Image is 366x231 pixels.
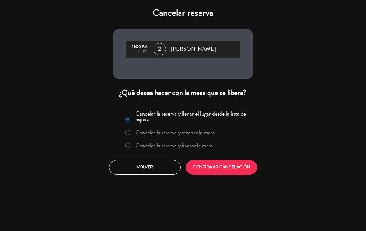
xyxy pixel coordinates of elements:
[129,45,150,49] div: 21:00 PM
[109,160,181,175] button: Volver
[154,43,166,55] span: 2
[171,45,216,54] span: [PERSON_NAME]
[129,49,150,54] div: sep., 19
[113,7,253,19] h4: Cancelar reserva
[136,143,213,148] label: Cancelar la reserva y liberar la mesa
[136,130,215,135] label: Cancelar la reserva y retener la mesa
[186,160,257,175] button: CONFIRMAR CANCELACIÓN
[136,111,249,122] label: Cancelar la reserva y llenar el lugar desde la lista de espera
[113,88,253,98] div: ¿Qué desea hacer con la mesa que se libera?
